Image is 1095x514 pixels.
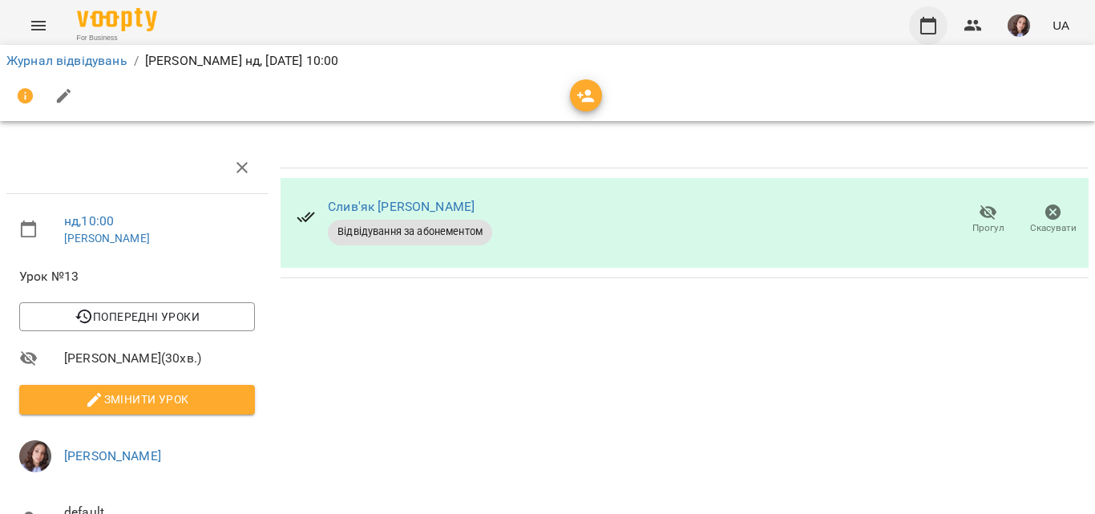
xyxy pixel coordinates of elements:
img: 8e6d9769290247367f0f90eeedd3a5ee.jpg [19,440,51,472]
img: 8e6d9769290247367f0f90eeedd3a5ee.jpg [1008,14,1030,37]
button: Змінити урок [19,385,255,414]
span: Урок №13 [19,267,255,286]
nav: breadcrumb [6,51,1089,71]
p: [PERSON_NAME] нд, [DATE] 10:00 [145,51,338,71]
span: [PERSON_NAME] ( 30 хв. ) [64,349,255,368]
img: Voopty Logo [77,8,157,31]
button: Скасувати [1020,197,1085,242]
span: For Business [77,33,157,43]
a: Слив'як [PERSON_NAME] [328,199,475,214]
a: [PERSON_NAME] [64,448,161,463]
span: Попередні уроки [32,307,242,326]
button: Прогул [956,197,1020,242]
span: Змінити урок [32,390,242,409]
span: Скасувати [1030,221,1077,235]
span: UA [1053,17,1069,34]
button: Попередні уроки [19,302,255,331]
span: Прогул [972,221,1004,235]
button: UA [1046,10,1076,40]
button: Menu [19,6,58,45]
a: Журнал відвідувань [6,53,127,68]
li: / [134,51,139,71]
span: Відвідування за абонементом [328,225,492,239]
a: [PERSON_NAME] [64,232,150,245]
a: нд , 10:00 [64,213,114,229]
